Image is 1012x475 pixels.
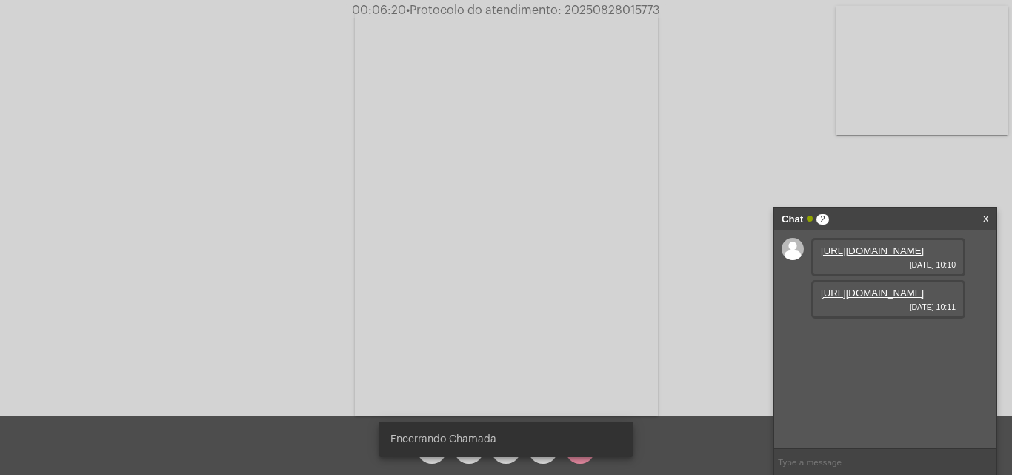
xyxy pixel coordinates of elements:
span: Encerrando Chamada [390,432,496,447]
input: Type a message [774,449,996,475]
a: [URL][DOMAIN_NAME] [821,288,924,299]
span: [DATE] 10:10 [821,260,956,269]
span: Online [807,216,813,222]
span: Protocolo do atendimento: 20250828015773 [406,4,660,16]
span: [DATE] 10:11 [821,302,956,311]
a: X [982,208,989,230]
span: 2 [816,214,829,225]
a: [URL][DOMAIN_NAME] [821,245,924,256]
span: 00:06:20 [352,4,406,16]
strong: Chat [782,208,803,230]
span: • [406,4,410,16]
